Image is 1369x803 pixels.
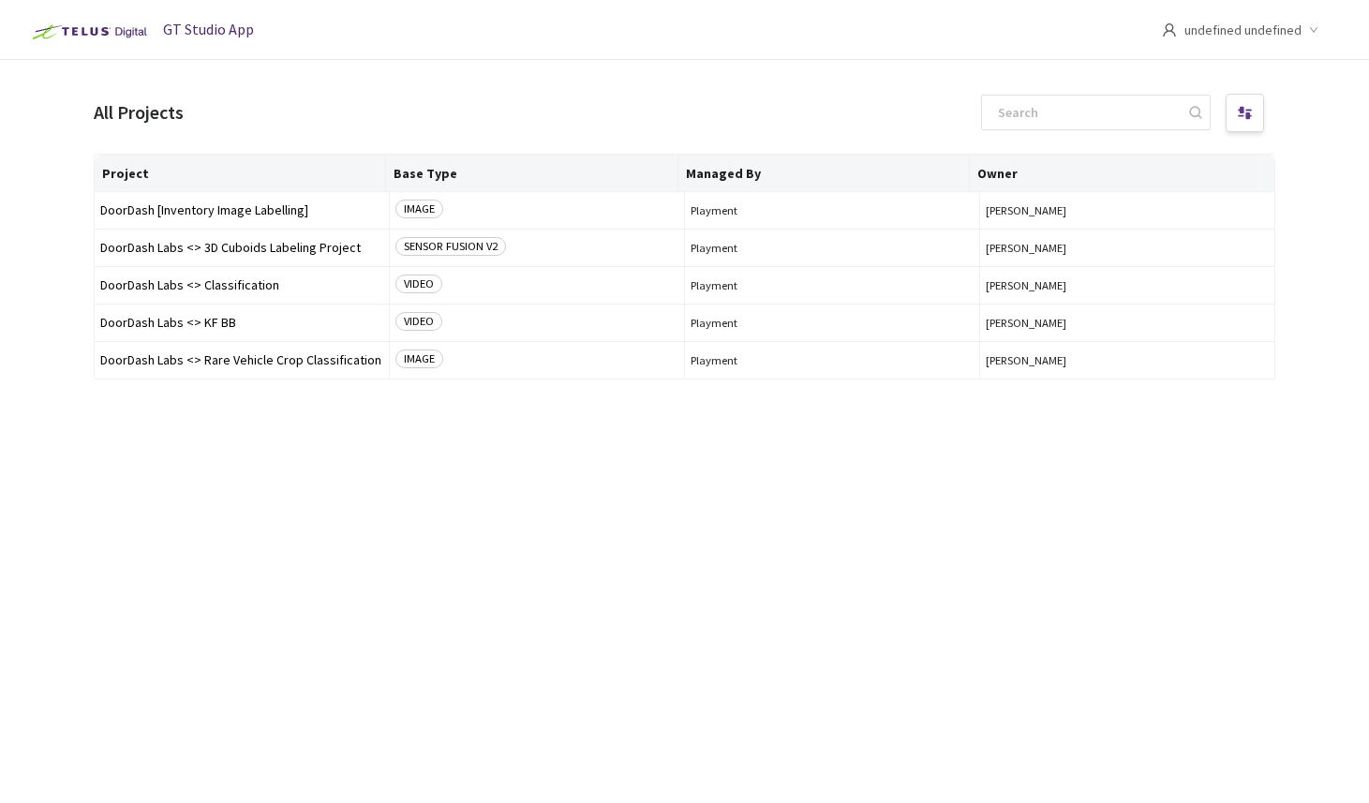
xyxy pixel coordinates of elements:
[691,278,974,292] span: Playment
[163,20,254,38] span: GT Studio App
[986,278,1269,292] span: [PERSON_NAME]
[986,203,1269,217] span: [PERSON_NAME]
[1162,22,1177,37] span: user
[94,99,184,126] div: All Projects
[395,275,442,293] span: VIDEO
[691,316,974,330] span: Playment
[395,349,443,368] span: IMAGE
[100,203,383,217] span: DoorDash [Inventory Image Labelling]
[691,353,974,367] span: Playment
[395,312,442,331] span: VIDEO
[100,353,383,367] span: DoorDash Labs <> Rare Vehicle Crop Classification
[691,203,974,217] span: Playment
[395,200,443,218] span: IMAGE
[986,241,1269,255] span: [PERSON_NAME]
[100,316,383,330] span: DoorDash Labs <> KF BB
[678,155,970,192] th: Managed By
[1309,25,1318,35] span: down
[22,17,153,47] img: Telus
[100,278,383,292] span: DoorDash Labs <> Classification
[987,96,1186,129] input: Search
[395,237,506,256] span: SENSOR FUSION V2
[100,241,383,255] span: DoorDash Labs <> 3D Cuboids Labeling Project
[386,155,677,192] th: Base Type
[986,353,1269,367] span: [PERSON_NAME]
[970,155,1261,192] th: Owner
[95,155,386,192] th: Project
[986,316,1269,330] span: [PERSON_NAME]
[691,241,974,255] span: Playment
